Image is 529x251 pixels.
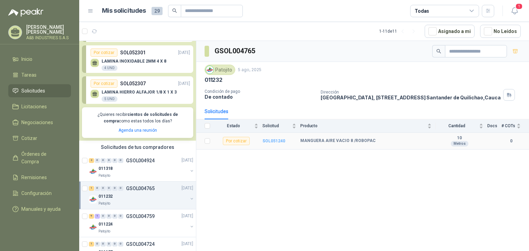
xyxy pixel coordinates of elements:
button: No Leídos [480,25,521,38]
div: Metros [451,141,468,146]
a: Inicio [8,53,71,66]
p: [GEOGRAPHIC_DATA], [STREET_ADDRESS] Santander de Quilichao , Cauca [321,95,500,100]
p: 011232 [205,76,222,84]
b: MANGUERA AIRE VACIO 8 /ROBOPAC [300,138,376,144]
div: 0 [95,242,100,247]
b: 0 [501,138,521,144]
span: Remisiones [21,174,47,181]
img: Company Logo [89,223,97,231]
p: 011232 [98,193,113,200]
th: Solicitud [262,119,300,133]
div: 0 [95,186,100,191]
div: 0 [118,158,123,163]
p: SOL052307 [120,80,146,87]
p: [DATE] [178,50,190,56]
span: # COTs [501,123,515,128]
a: Configuración [8,187,71,200]
span: Cantidad [436,123,478,128]
p: 011224 [98,221,113,228]
a: Negociaciones [8,116,71,129]
p: [DATE] [181,241,193,247]
span: Solicitud [262,123,291,128]
b: cientos de solicitudes de compra [104,112,178,123]
span: Producto [300,123,426,128]
div: 2 [89,158,94,163]
p: [DATE] [181,213,193,219]
p: LAMINA INOXIDABLE 2MM 4 X 8 [102,59,166,64]
div: 0 [112,242,117,247]
div: Solicitudes [205,108,228,115]
p: GSOL004924 [126,158,155,163]
div: 0 [118,214,123,219]
a: Por cotizarSOL052301[DATE] LAMINA INOXIDABLE 2MM 4 X 84 UND [82,45,193,73]
div: Por cotizar [91,48,117,57]
div: 0 [95,158,100,163]
a: Por cotizarSOL052307[DATE] LAMINA HIERRO ALFAJOR 1/8 X 1 X 35 UND [82,76,193,104]
a: 2 0 0 0 0 0 GSOL004924[DATE] Company Logo011318Patojito [89,156,195,178]
span: search [172,8,177,13]
a: 9 1 0 0 0 0 GSOL004759[DATE] Company Logo011224Patojito [89,212,195,234]
a: Agenda una reunión [118,128,157,133]
span: Licitaciones [21,103,47,110]
th: Estado [214,119,262,133]
p: SOL052301 [120,49,146,56]
a: Remisiones [8,171,71,184]
img: Company Logo [89,167,97,176]
div: 5 UND [102,96,117,102]
div: 0 [112,214,117,219]
h1: Mis solicitudes [102,6,146,16]
div: 0 [101,214,106,219]
span: search [436,49,441,54]
p: GSOL004724 [126,242,155,247]
div: 1 [95,214,100,219]
p: Dirección [321,90,500,95]
span: Inicio [21,55,32,63]
button: 1 [508,5,521,17]
div: 0 [118,186,123,191]
span: Estado [214,123,253,128]
div: Solicitudes de tus compradores [79,141,196,154]
span: Negociaciones [21,119,53,126]
p: [DATE] [178,80,190,87]
img: Logo peakr [8,8,43,17]
a: Tareas [8,68,71,81]
p: GSOL004765 [126,186,155,191]
th: Cantidad [436,119,487,133]
div: 0 [101,158,106,163]
p: Patojito [98,173,110,178]
p: Patojito [98,201,110,206]
span: Cotizar [21,134,37,142]
p: 5 ago, 2025 [238,67,261,73]
p: De contado [205,94,315,100]
p: A&B INDUSTRIES S.A.S [26,36,71,40]
p: ¿Quieres recibir como estas todos los días? [86,111,189,124]
p: Condición de pago [205,89,315,94]
a: 1 0 0 0 0 0 GSOL004765[DATE] Company Logo011232Patojito [89,184,195,206]
h3: GSOL004765 [215,46,256,56]
img: Company Logo [206,66,214,74]
div: Por cotizar [223,137,250,145]
button: Asignado a mi [425,25,475,38]
th: # COTs [501,119,529,133]
span: Órdenes de Compra [21,150,64,165]
div: 0 [101,242,106,247]
div: 9 [89,214,94,219]
span: Configuración [21,189,52,197]
div: 1 [89,242,94,247]
span: Tareas [21,71,37,79]
div: 0 [112,158,117,163]
a: SOL051240 [262,139,285,143]
div: 0 [112,186,117,191]
th: Producto [300,119,436,133]
div: Por cotizar [91,79,117,88]
a: Manuales y ayuda [8,203,71,216]
p: LAMINA HIERRO ALFAJOR 1/8 X 1 X 3 [102,90,177,95]
span: 1 [515,3,523,10]
div: 0 [106,186,112,191]
span: 29 [152,7,163,15]
div: 4 UND [102,65,117,71]
p: [DATE] [181,185,193,192]
p: [DATE] [181,157,193,164]
div: 0 [101,186,106,191]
